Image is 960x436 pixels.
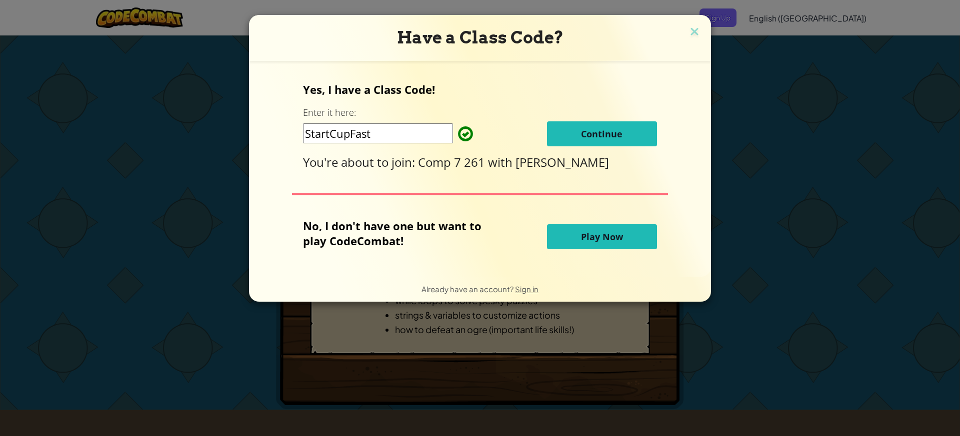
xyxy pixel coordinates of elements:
[303,82,656,97] p: Yes, I have a Class Code!
[547,121,657,146] button: Continue
[688,25,701,40] img: close icon
[421,284,515,294] span: Already have an account?
[581,128,622,140] span: Continue
[547,224,657,249] button: Play Now
[581,231,623,243] span: Play Now
[397,27,563,47] span: Have a Class Code?
[418,154,488,170] span: Comp 7 261
[515,284,538,294] a: Sign in
[303,154,418,170] span: You're about to join:
[488,154,515,170] span: with
[303,218,496,248] p: No, I don't have one but want to play CodeCombat!
[303,106,356,119] label: Enter it here:
[515,154,609,170] span: [PERSON_NAME]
